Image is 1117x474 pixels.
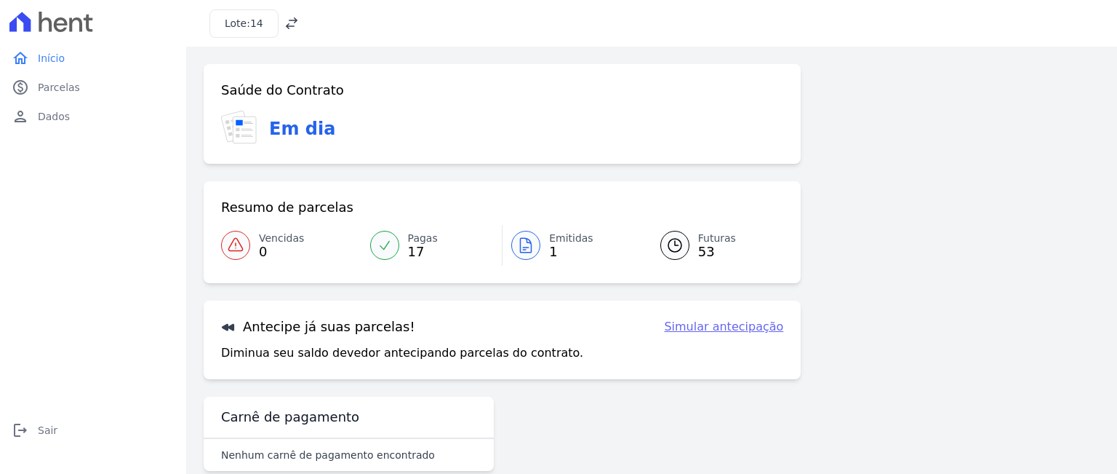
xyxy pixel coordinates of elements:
[643,225,784,266] a: Futuras 53
[549,231,593,246] span: Emitidas
[38,51,65,66] span: Início
[12,50,29,67] i: home
[408,231,438,246] span: Pagas
[12,422,29,439] i: logout
[221,448,435,462] p: Nenhum carnê de pagamento encontrado
[698,231,736,246] span: Futuras
[6,102,180,131] a: personDados
[549,246,593,258] span: 1
[250,17,263,29] span: 14
[269,116,335,142] h3: Em dia
[38,423,57,438] span: Sair
[221,225,361,266] a: Vencidas 0
[12,108,29,125] i: person
[221,344,583,362] p: Diminua seu saldo devedor antecipando parcelas do contrato.
[503,225,643,266] a: Emitidas 1
[221,199,353,216] h3: Resumo de parcelas
[361,225,503,266] a: Pagas 17
[259,231,304,246] span: Vencidas
[259,246,304,258] span: 0
[12,79,29,96] i: paid
[38,80,80,95] span: Parcelas
[664,318,783,336] a: Simular antecipação
[6,416,180,445] a: logoutSair
[6,44,180,73] a: homeInício
[408,246,438,258] span: 17
[6,73,180,102] a: paidParcelas
[221,82,344,99] h3: Saúde do Contrato
[221,408,359,426] h3: Carnê de pagamento
[698,246,736,258] span: 53
[225,16,263,31] h3: Lote:
[38,109,70,124] span: Dados
[221,318,415,336] h3: Antecipe já suas parcelas!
